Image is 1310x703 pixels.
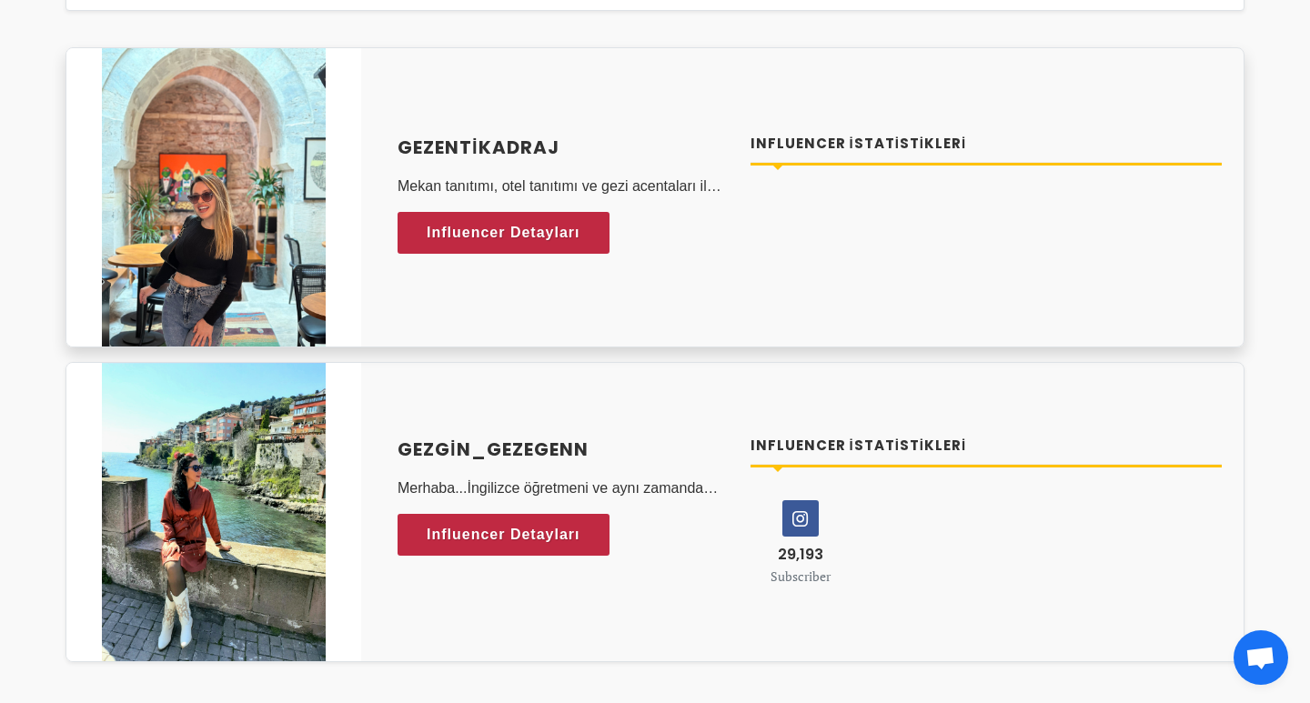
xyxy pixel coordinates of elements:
a: gezgin_gezegenn [398,436,729,463]
p: Merhaba...İngilizce öğretmeni ve aynı zamanda gezginim.Yeni kültürler görmek,yeni insanlar tanıma... [398,477,729,499]
span: Influencer Detayları [427,521,580,548]
small: Subscriber [771,567,831,585]
h4: Influencer İstatistikleri [751,134,1223,155]
a: gezentikadraj [398,134,729,161]
span: Influencer Detayları [427,219,580,246]
p: Mekan tanıtımı, otel tanıtımı ve gezi acentaları ile çalışmalarımı, edindiğim tecrübeleri samimi ... [398,176,729,197]
a: Influencer Detayları [398,212,610,254]
a: Açık sohbet [1234,630,1288,685]
h4: Influencer İstatistikleri [751,436,1223,457]
a: Influencer Detayları [398,514,610,556]
span: 29,193 [778,544,823,565]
